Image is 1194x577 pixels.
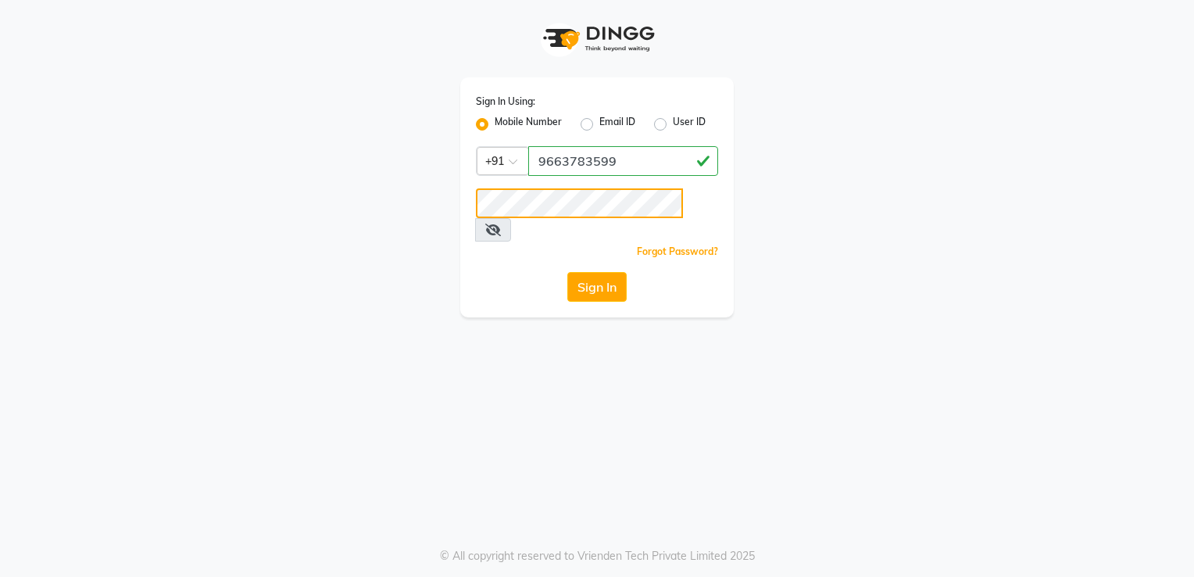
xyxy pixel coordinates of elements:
[476,95,535,109] label: Sign In Using:
[528,146,718,176] input: Username
[476,188,683,218] input: Username
[673,115,706,134] label: User ID
[495,115,562,134] label: Mobile Number
[534,16,660,62] img: logo1.svg
[637,245,718,257] a: Forgot Password?
[599,115,635,134] label: Email ID
[567,272,627,302] button: Sign In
